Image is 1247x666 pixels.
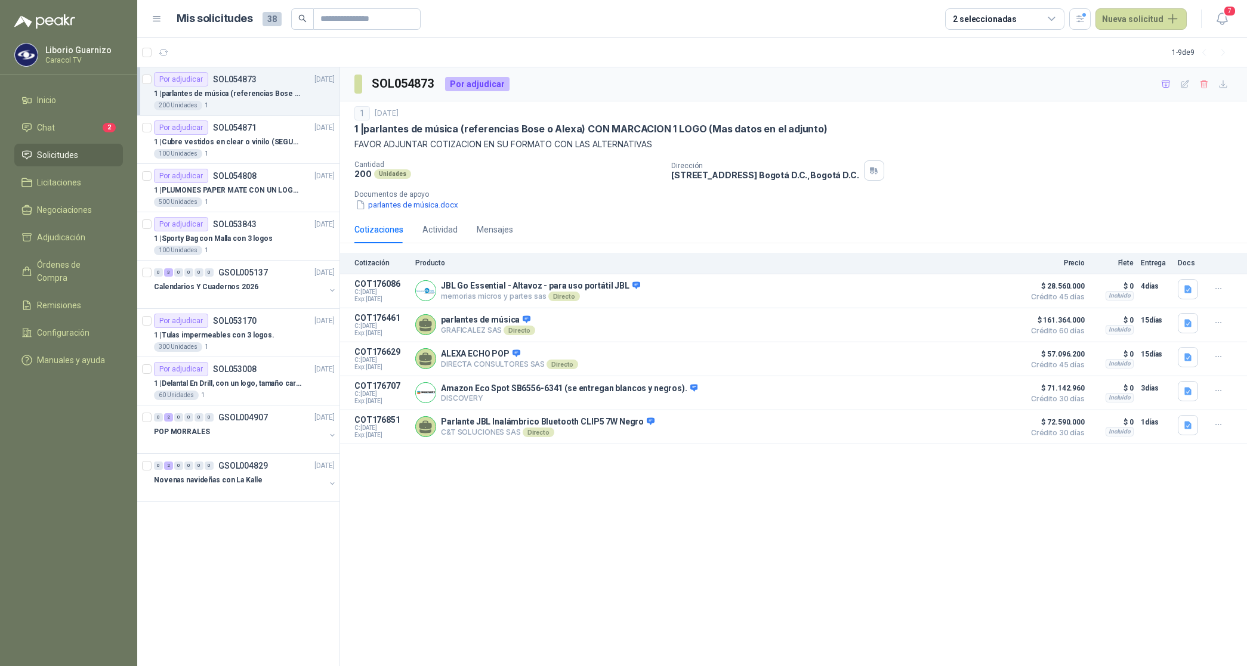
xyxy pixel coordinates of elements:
[354,190,1242,199] p: Documentos de apoyo
[213,75,257,83] p: SOL054873
[45,46,120,54] p: Liborio Guarnizo
[184,461,193,470] div: 0
[504,326,535,335] div: Directo
[154,268,163,277] div: 0
[1092,279,1134,293] p: $ 0
[154,330,274,341] p: 1 | Tulas impermeables con 3 logos.
[1178,259,1202,267] p: Docs
[174,268,183,277] div: 0
[354,223,403,236] div: Cotizaciones
[205,197,208,207] p: 1
[14,171,123,194] a: Licitaciones
[671,170,859,180] p: [STREET_ADDRESS] Bogotá D.C. , Bogotá D.C.
[154,362,208,376] div: Por adjudicar
[154,185,303,196] p: 1 | PLUMONES PAPER MATE CON UN LOGO (SEGUN REF.ADJUNTA)
[314,74,335,85] p: [DATE]
[154,137,303,148] p: 1 | Cubre vestidos en clear o vinilo (SEGUN ESPECIFICACIONES DEL ADJUNTO)
[354,330,408,337] span: Exp: [DATE]
[1095,8,1187,30] button: Nueva solicitud
[164,413,173,422] div: 2
[477,223,513,236] div: Mensajes
[441,394,697,402] p: DISCOVERY
[445,77,510,91] div: Por adjudicar
[14,89,123,111] a: Inicio
[154,342,202,352] div: 300 Unidades
[37,148,78,162] span: Solicitudes
[314,412,335,423] p: [DATE]
[154,217,208,231] div: Por adjudicar
[314,267,335,278] p: [DATE]
[354,259,408,267] p: Cotización
[154,88,303,100] p: 1 | parlantes de música (referencias Bose o Alexa) CON MARCACION 1 LOGO (Mas datos en el adjunto)
[154,101,202,110] div: 200 Unidades
[218,413,268,422] p: GSOL004907
[37,121,55,134] span: Chat
[205,461,214,470] div: 0
[1092,313,1134,327] p: $ 0
[154,149,202,159] div: 100 Unidades
[154,169,208,183] div: Por adjudicar
[1025,381,1085,395] span: $ 71.142.960
[154,120,208,135] div: Por adjudicar
[416,281,436,301] img: Company Logo
[354,123,828,135] p: 1 | parlantes de música (referencias Bose o Alexa) CON MARCACION 1 LOGO (Mas datos en el adjunto)
[314,364,335,375] p: [DATE]
[1106,359,1134,368] div: Incluido
[441,360,578,369] p: DIRECTA CONSULTORES SAS
[137,212,339,261] a: Por adjudicarSOL053843[DATE] 1 |Sporty Bag con Malla con 3 logos100 Unidades1
[164,268,173,277] div: 3
[154,475,262,486] p: Novenas navideñas con La Kalle
[354,169,372,179] p: 200
[354,313,408,323] p: COT176461
[154,233,273,244] p: 1 | Sporty Bag con Malla con 3 logos
[1172,43,1233,62] div: 1 - 9 de 9
[1092,347,1134,361] p: $ 0
[205,342,208,352] p: 1
[177,10,253,27] h1: Mis solicitudes
[184,268,193,277] div: 0
[218,461,268,470] p: GSOL004829
[195,461,203,470] div: 0
[415,259,1018,267] p: Producto
[154,459,337,497] a: 0 2 0 0 0 0 GSOL004829[DATE] Novenas navideñas con La Kalle
[154,426,210,438] p: POP MORRALES
[213,123,257,132] p: SOL054871
[354,415,408,425] p: COT176851
[441,349,578,360] p: ALEXA ECHO POP
[37,326,89,339] span: Configuración
[1141,279,1171,293] p: 4 días
[137,309,339,357] a: Por adjudicarSOL053170[DATE] 1 |Tulas impermeables con 3 logos.300 Unidades1
[103,123,116,132] span: 2
[205,413,214,422] div: 0
[441,326,535,335] p: GRAFICALEZ SAS
[1106,291,1134,301] div: Incluido
[1025,279,1085,293] span: $ 28.560.000
[174,413,183,422] div: 0
[1025,429,1085,436] span: Crédito 30 días
[14,116,123,139] a: Chat2
[314,315,335,327] p: [DATE]
[14,349,123,371] a: Manuales y ayuda
[354,296,408,303] span: Exp: [DATE]
[354,199,459,211] button: parlantes de música.docx
[1223,5,1236,17] span: 7
[354,106,370,120] div: 1
[441,292,640,301] p: memorias micros y partes sas
[1025,327,1085,334] span: Crédito 60 días
[14,321,123,344] a: Configuración
[205,101,208,110] p: 1
[213,172,257,180] p: SOL054808
[1106,427,1134,436] div: Incluido
[213,317,257,325] p: SOL053170
[354,279,408,289] p: COT176086
[205,149,208,159] p: 1
[422,223,458,236] div: Actividad
[1106,325,1134,334] div: Incluido
[1025,415,1085,429] span: $ 72.590.000
[154,265,337,303] a: 0 3 0 0 0 0 GSOL005137[DATE] Calendarios Y Cuadernos 2026
[354,289,408,296] span: C: [DATE]
[354,391,408,398] span: C: [DATE]
[195,268,203,277] div: 0
[1025,293,1085,301] span: Crédito 45 días
[37,231,85,244] span: Adjudicación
